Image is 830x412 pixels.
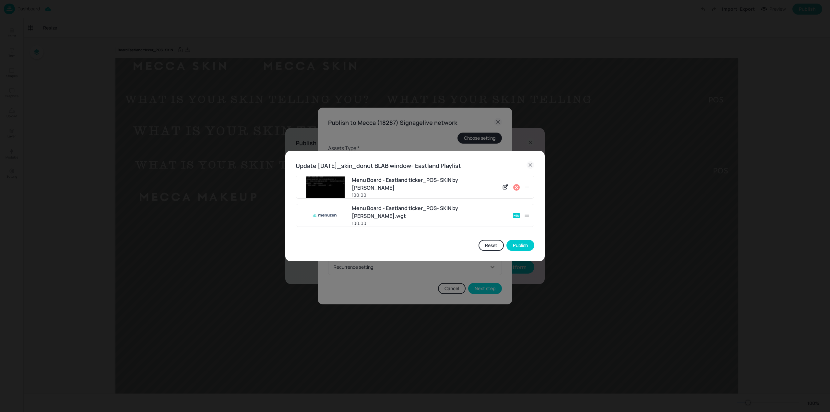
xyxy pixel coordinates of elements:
[306,205,345,226] img: menuzen.png
[296,161,461,171] h6: Update [DATE]_skin_donut BLAB window- Eastland Playlist
[306,176,345,198] img: HNrRRdLMBITcRxbjYkhcNA%3D%3D
[506,240,534,251] button: Publish
[352,220,509,227] div: 100:00
[352,176,498,192] div: Menu Board - Eastland ticker_POS- SKIN by [PERSON_NAME]
[352,204,509,220] div: Menu Board - Eastland ticker_POS- SKIN by [PERSON_NAME].wgt
[352,192,498,198] div: 100:00
[479,240,504,251] button: Reset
